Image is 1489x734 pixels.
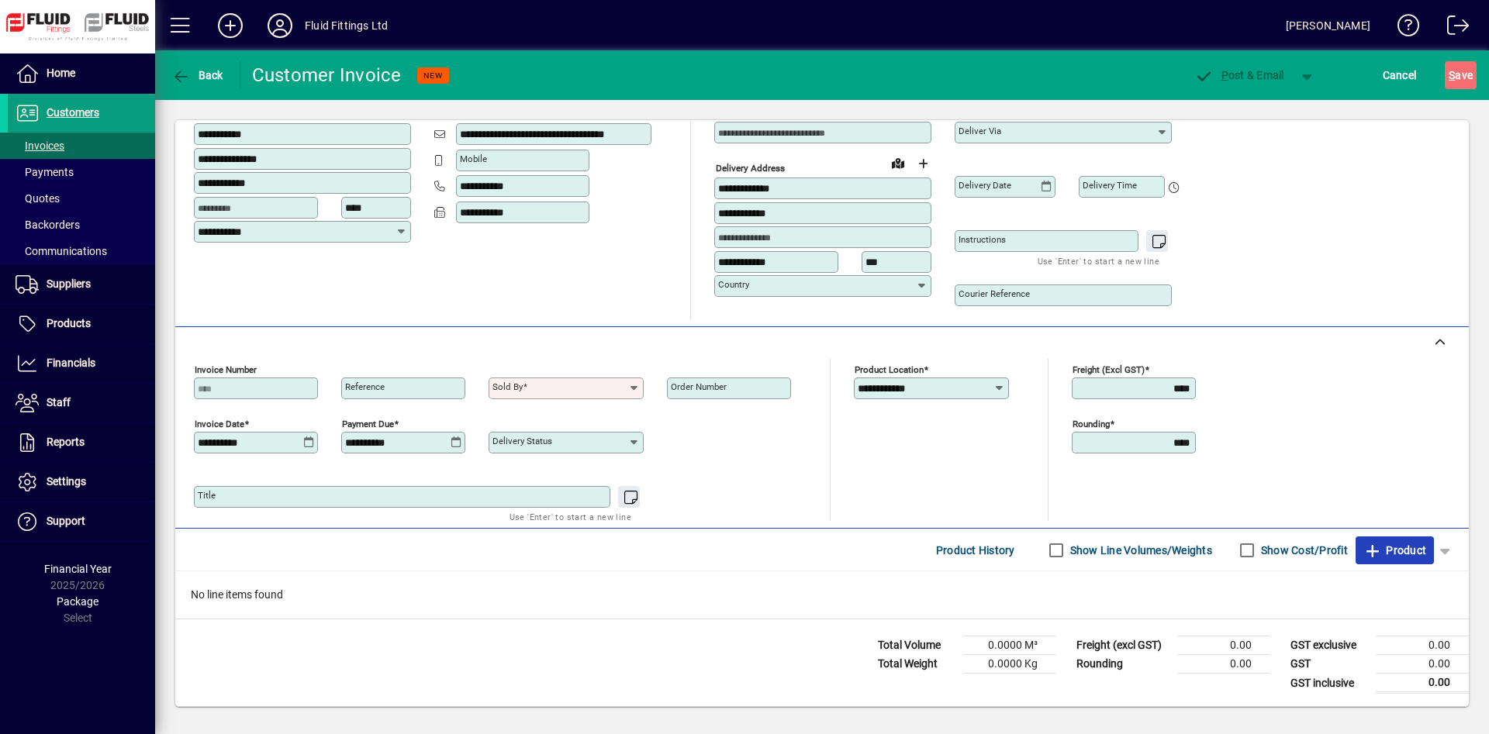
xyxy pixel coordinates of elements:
mat-label: Delivery status [492,436,552,446]
span: NEW [423,71,443,81]
a: Support [8,502,155,541]
mat-label: Title [198,490,216,501]
span: Customers [47,106,99,119]
button: Product [1356,536,1434,564]
a: Communications [8,238,155,264]
div: No line items found [175,571,1469,619]
td: 0.00 [1376,655,1469,674]
a: Reports [8,423,155,462]
a: Invoices [8,133,155,159]
div: [PERSON_NAME] [1286,13,1370,38]
span: Package [57,595,98,608]
mat-hint: Use 'Enter' to start a new line [1038,252,1159,270]
td: Rounding [1069,655,1177,674]
mat-label: Reference [345,381,385,392]
a: Home [8,54,155,93]
label: Show Cost/Profit [1258,543,1348,558]
label: Show Line Volumes/Weights [1067,543,1212,558]
span: Financial Year [44,563,112,575]
app-page-header-button: Back [155,61,240,89]
td: Freight (excl GST) [1069,636,1177,655]
td: GST inclusive [1283,674,1376,693]
button: Add [206,12,255,40]
span: Backorders [16,219,80,231]
button: Back [168,61,227,89]
mat-label: Courier Reference [959,288,1030,299]
mat-label: Delivery date [959,180,1011,191]
span: Reports [47,436,85,448]
mat-label: Deliver via [959,126,1001,136]
mat-label: Mobile [460,153,487,164]
a: Settings [8,463,155,501]
td: 0.00 [1376,674,1469,693]
span: Staff [47,396,71,408]
span: Invoices [16,140,64,152]
td: 0.00 [1177,655,1270,674]
a: Suppliers [8,265,155,304]
span: Communications [16,245,107,257]
a: Quotes [8,185,155,212]
a: Logout [1435,3,1470,53]
td: 0.00 [1177,636,1270,655]
span: Back [171,69,223,81]
span: Financials [47,357,95,369]
button: Product History [930,536,1021,564]
span: Cancel [1383,63,1417,88]
span: Quotes [16,192,60,205]
span: Payments [16,166,74,178]
mat-label: Payment due [342,419,394,429]
button: Profile [255,12,305,40]
span: Support [47,515,85,527]
td: 0.0000 M³ [963,636,1056,655]
td: GST [1283,655,1376,674]
a: View on map [886,150,910,175]
mat-label: Freight (excl GST) [1073,364,1145,375]
mat-hint: Use 'Enter' to start a new line [510,508,631,526]
button: Post & Email [1187,61,1292,89]
span: Home [47,67,75,79]
mat-label: Order number [671,381,727,392]
mat-label: Product location [855,364,924,375]
span: P [1221,69,1228,81]
span: Settings [47,475,86,488]
td: 0.0000 Kg [963,655,1056,674]
a: Payments [8,159,155,185]
td: 0.00 [1376,636,1469,655]
button: Choose address [910,151,935,176]
a: Financials [8,344,155,383]
span: Product History [936,538,1015,563]
span: S [1449,69,1455,81]
a: Products [8,305,155,343]
mat-label: Sold by [492,381,523,392]
a: View on map [365,96,390,121]
td: Total Volume [870,636,963,655]
button: Copy to Delivery address [390,97,415,122]
span: ost & Email [1194,69,1284,81]
mat-label: Rounding [1073,419,1110,429]
span: Suppliers [47,277,91,290]
div: Fluid Fittings Ltd [305,13,388,38]
mat-label: Invoice number [195,364,257,375]
a: Backorders [8,212,155,238]
mat-label: Instructions [959,234,1006,245]
a: Staff [8,384,155,422]
button: Cancel [1379,61,1421,89]
td: GST exclusive [1283,636,1376,655]
button: Save [1445,61,1477,89]
td: Total Weight [870,655,963,674]
span: Product [1363,538,1426,563]
mat-label: Country [718,279,749,290]
a: Knowledge Base [1386,3,1420,53]
div: Customer Invoice [252,63,402,88]
mat-label: Delivery time [1083,180,1137,191]
span: ave [1449,63,1473,88]
span: Products [47,317,91,329]
mat-label: Invoice date [195,419,244,429]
